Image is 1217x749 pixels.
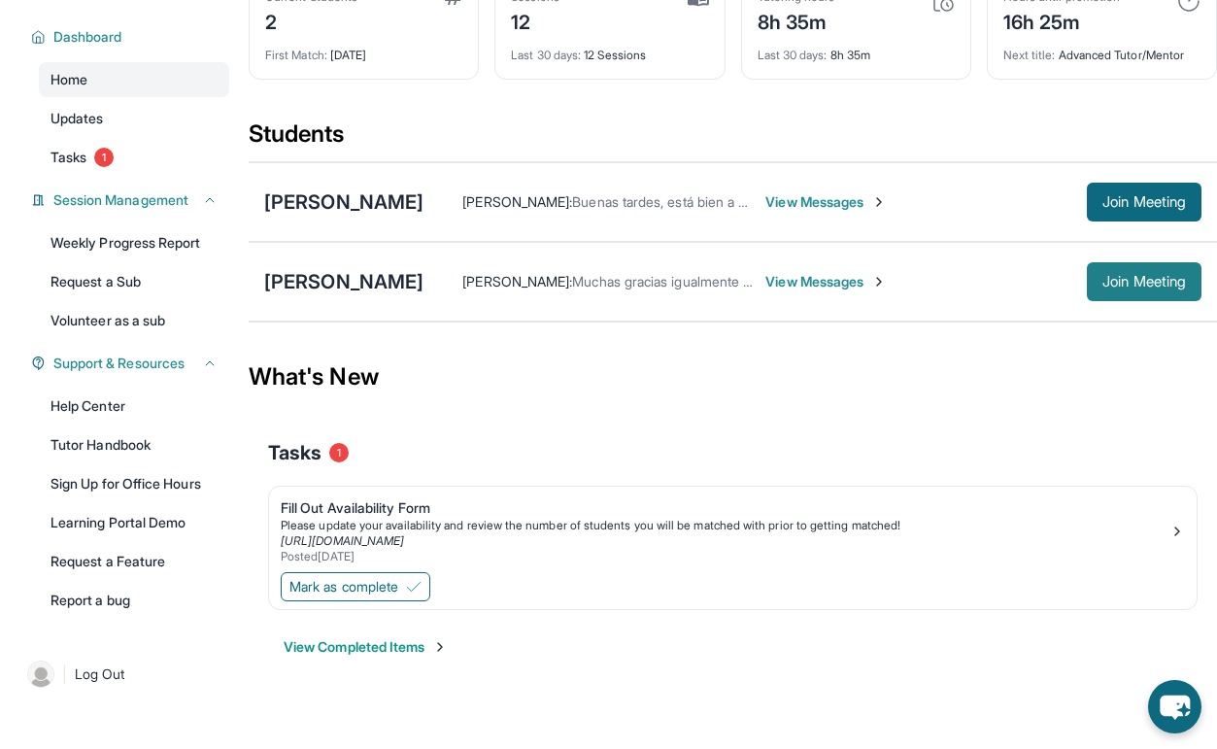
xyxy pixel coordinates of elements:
a: Request a Sub [39,264,229,299]
div: Fill Out Availability Form [281,498,1169,518]
a: |Log Out [19,653,229,696]
span: Home [51,70,87,89]
div: 8h 35m [758,5,835,36]
div: Students [249,119,1217,161]
div: Please update your availability and review the number of students you will be matched with prior ... [281,518,1169,533]
span: First Match : [265,48,327,62]
div: Advanced Tutor/Mentor [1003,36,1200,63]
span: View Messages [765,192,887,212]
a: Request a Feature [39,544,229,579]
a: Home [39,62,229,97]
a: Tasks1 [39,140,229,175]
span: Log Out [75,664,125,684]
span: Buenas tardes, está bien a esa hora. Gracias [572,193,843,210]
a: Volunteer as a sub [39,303,229,338]
div: [PERSON_NAME] [264,188,423,216]
div: 16h 25m [1003,5,1120,36]
span: [PERSON_NAME] : [462,193,572,210]
span: Mark as complete [289,577,398,596]
img: Chevron-Right [871,194,887,210]
span: Join Meeting [1102,196,1186,208]
span: 1 [329,443,349,462]
button: Session Management [46,190,218,210]
span: Next title : [1003,48,1056,62]
img: user-img [27,661,54,688]
span: [PERSON_NAME] : [462,273,572,289]
a: Fill Out Availability FormPlease update your availability and review the number of students you w... [269,487,1197,568]
button: chat-button [1148,680,1201,733]
div: 12 Sessions [511,36,708,63]
button: Join Meeting [1087,262,1201,301]
span: View Messages [765,272,887,291]
div: 12 [511,5,559,36]
button: Dashboard [46,27,218,47]
div: 2 [265,5,357,36]
a: [URL][DOMAIN_NAME] [281,533,404,548]
div: Posted [DATE] [281,549,1169,564]
a: Weekly Progress Report [39,225,229,260]
img: Chevron-Right [871,274,887,289]
a: Learning Portal Demo [39,505,229,540]
img: Mark as complete [406,579,422,595]
span: | [62,663,67,686]
span: Updates [51,109,104,128]
a: Help Center [39,389,229,424]
button: Mark as complete [281,572,430,601]
button: Support & Resources [46,354,218,373]
span: Join Meeting [1102,276,1186,288]
div: 8h 35m [758,36,955,63]
span: Last 30 days : [511,48,581,62]
button: View Completed Items [284,637,448,657]
a: Updates [39,101,229,136]
a: Sign Up for Office Hours [39,466,229,501]
div: [PERSON_NAME] [264,268,423,295]
span: Session Management [53,190,188,210]
a: Report a bug [39,583,229,618]
div: What's New [249,334,1217,420]
span: Support & Resources [53,354,185,373]
span: Muchas gracias igualmente ☺️☺️☺️ [572,273,793,289]
span: Last 30 days : [758,48,828,62]
span: Tasks [268,439,321,466]
span: Dashboard [53,27,122,47]
span: Tasks [51,148,86,167]
button: Join Meeting [1087,183,1201,221]
a: Tutor Handbook [39,427,229,462]
div: [DATE] [265,36,462,63]
span: 1 [94,148,114,167]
